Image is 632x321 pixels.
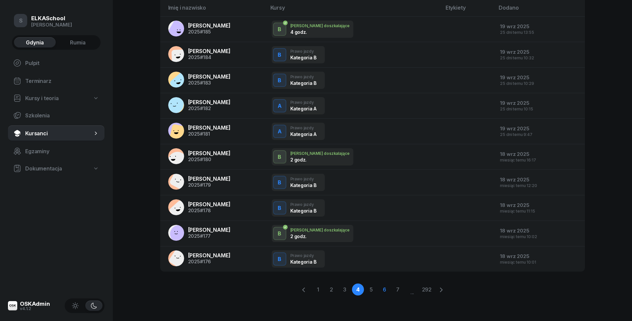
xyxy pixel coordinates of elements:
div: 25 dni temu 9:47 [500,132,579,137]
a: 6 [379,284,390,295]
div: 2 godz. [290,233,325,239]
div: OSKAdmin [20,301,50,307]
a: 4 [352,284,364,295]
div: 2 godz. [290,157,325,162]
span: [PERSON_NAME] [188,22,231,29]
button: B [273,201,286,215]
a: Kursanci [8,125,105,141]
div: 19 wrz 2025 [500,49,579,55]
a: 3 [339,284,351,295]
a: Pulpit [8,55,105,71]
span: #182 [200,105,211,111]
div: 2025 [188,183,231,187]
div: 2025 [188,208,231,213]
div: Prawo jazdy [290,253,316,258]
div: miesiąc temu 11:15 [500,209,579,213]
button: B [273,227,286,240]
div: miesiąc temu 16:17 [500,158,579,162]
div: A [275,127,284,136]
a: 292 [421,284,433,295]
div: B [275,76,284,85]
button: Gdynia [14,37,56,48]
div: Kategoria B [290,55,316,60]
div: B [275,255,284,264]
img: logo-xs@2x.png [8,301,17,310]
a: [PERSON_NAME]2025#177 [168,225,231,241]
div: v4.1.2 [20,307,50,311]
span: Egzaminy [25,148,99,155]
div: 2025 [188,81,231,85]
a: 1 [312,284,324,295]
span: [PERSON_NAME] [188,48,231,54]
div: 18 wrz 2025 [500,202,579,208]
div: Prawo jazdy [290,75,316,79]
button: A [273,99,286,112]
a: 7 [392,284,404,295]
th: Etykiety [442,4,495,17]
a: Dokumentacja [8,161,105,176]
a: [PERSON_NAME]2025#183 [168,72,231,88]
div: 2025 [188,157,231,162]
div: Kategoria B [290,259,316,265]
div: miesiąc temu 12:20 [500,183,579,188]
span: [PERSON_NAME] [188,73,231,80]
span: #179 [200,182,211,188]
button: B [273,150,286,163]
button: B [273,252,286,266]
div: Prawo jazdy [290,100,316,104]
span: #184 [200,54,211,60]
div: Kategoria A [290,131,316,137]
div: Prawo jazdy [290,202,316,207]
div: B [275,153,284,161]
div: Kategoria B [290,208,316,214]
div: B [275,178,284,187]
div: 2025 [188,234,231,238]
a: [PERSON_NAME]2025#179 [168,174,231,190]
a: Kursy i teoria [8,91,105,105]
div: 2025 [188,132,231,136]
span: [PERSON_NAME] [188,175,231,182]
span: Kursanci [25,130,93,137]
span: #176 [200,259,211,264]
div: 25 dni temu 13:55 [500,30,579,34]
div: Prawo jazdy [290,49,316,53]
span: Szkolenia [25,112,99,119]
div: 2025 [188,30,231,34]
span: Dokumentacja [25,165,62,172]
div: Kategoria B [290,80,316,86]
div: 19 wrz 2025 [500,75,579,81]
div: B [275,204,284,213]
div: 18 wrz 2025 [500,253,579,259]
div: 19 wrz 2025 [500,126,579,132]
span: Pulpit [25,60,99,66]
span: ... [405,283,420,296]
button: Rumia [57,37,99,48]
span: #183 [200,80,211,86]
div: ELKASchool [31,16,72,21]
div: 2025 [188,55,231,60]
button: A [273,125,286,138]
span: S [19,18,23,24]
div: [PERSON_NAME] doszkalające [290,24,350,28]
a: 5 [365,284,377,295]
div: miesiąc temu 10:02 [500,234,579,239]
span: #178 [200,208,211,213]
span: Rumia [70,39,86,46]
a: [PERSON_NAME]2025#182 [168,97,231,113]
span: [PERSON_NAME] [188,252,231,259]
a: Egzaminy [8,143,105,159]
div: 4 godz. [290,29,325,35]
a: [PERSON_NAME]2025#184 [168,46,231,62]
div: 18 wrz 2025 [500,151,579,157]
a: Terminarz [8,73,105,89]
button: B [273,176,286,189]
div: B [275,25,284,34]
div: [PERSON_NAME] doszkalające [290,228,350,232]
div: Prawo jazdy [290,126,316,130]
div: 25 dni temu 10:32 [500,56,579,60]
th: Kursy [266,4,442,17]
span: #181 [200,131,210,137]
a: [PERSON_NAME]2025#178 [168,199,231,215]
button: B [273,74,286,87]
div: 18 wrz 2025 [500,228,579,234]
